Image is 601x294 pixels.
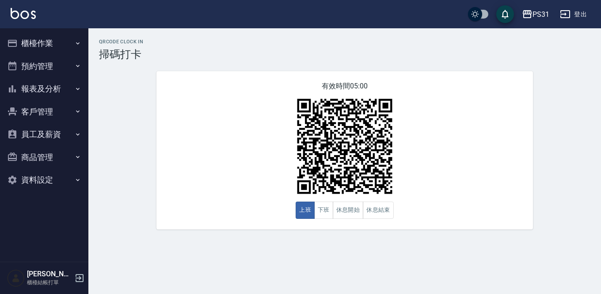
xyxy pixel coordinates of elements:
button: save [496,5,514,23]
button: 資料設定 [4,168,85,191]
button: 下班 [314,202,333,219]
p: 櫃檯結帳打單 [27,279,72,286]
button: 員工及薪資 [4,123,85,146]
div: 有效時間 05:00 [156,71,533,229]
button: 報表及分析 [4,77,85,100]
button: 櫃檯作業 [4,32,85,55]
button: 休息結束 [363,202,394,219]
button: 客戶管理 [4,100,85,123]
img: Person [7,269,25,287]
button: 上班 [296,202,315,219]
img: Logo [11,8,36,19]
h2: QRcode Clock In [99,39,590,45]
button: 登出 [556,6,590,23]
button: 商品管理 [4,146,85,169]
div: PS31 [533,9,549,20]
h3: 掃碼打卡 [99,48,590,61]
button: 預約管理 [4,55,85,78]
button: 休息開始 [333,202,364,219]
h5: [PERSON_NAME] [27,270,72,279]
button: PS31 [518,5,553,23]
